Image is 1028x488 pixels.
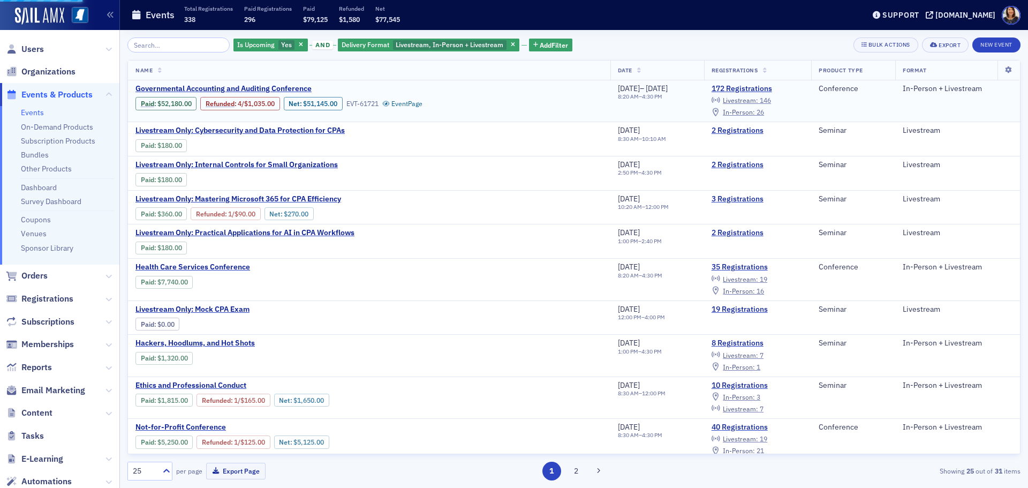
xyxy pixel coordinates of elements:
[819,339,888,348] div: Seminar
[712,262,804,272] a: 35 Registrations
[882,10,919,20] div: Support
[618,304,640,314] span: [DATE]
[21,339,74,350] span: Memberships
[903,126,1012,136] div: Livestream
[529,39,573,52] button: AddFilter
[135,305,315,314] span: Livestream Only: Mock CPA Exam
[21,43,44,55] span: Users
[757,363,760,371] span: 1
[274,394,329,407] div: Net: $165000
[618,84,640,93] span: [DATE]
[21,122,93,132] a: On-Demand Products
[903,423,1012,432] div: In-Person + Livestream
[618,237,638,245] time: 1:00 PM
[375,15,400,24] span: $77,545
[244,5,292,12] p: Paid Registrations
[540,40,568,50] span: Add Filter
[135,160,338,170] span: Livestream Only: Internal Controls for Small Organizations
[618,262,640,272] span: [DATE]
[6,270,48,282] a: Orders
[618,228,640,237] span: [DATE]
[757,446,764,455] span: 21
[135,194,394,204] a: Livestream Only: Mastering Microsoft 365 for CPA Efficiency
[135,242,187,254] div: Paid: 3 - $18000
[264,207,314,220] div: Net: $27000
[135,97,196,110] div: Paid: 188 - $5218000
[342,40,389,49] span: Delivery Format
[646,84,668,93] span: [DATE]
[618,272,662,279] div: –
[712,404,764,413] a: Livestream: 7
[712,287,764,295] a: In-Person: 16
[338,39,519,52] div: Livestream, In-Person + Livestream
[926,11,999,19] button: [DOMAIN_NAME]
[760,351,764,359] span: 7
[853,37,918,52] button: Bulk Actions
[303,100,337,108] span: $51,145.00
[6,430,44,442] a: Tasks
[339,5,364,12] p: Refunded
[757,108,764,116] span: 26
[157,244,182,252] span: $180.00
[240,438,265,446] span: $125.00
[723,287,755,295] span: In-Person :
[21,407,52,419] span: Content
[21,229,47,238] a: Venues
[157,438,188,446] span: $5,250.00
[289,100,303,108] span: Net :
[618,66,632,74] span: Date
[135,173,187,186] div: Paid: 4 - $18000
[6,476,72,487] a: Automations
[135,228,354,238] span: Livestream Only: Practical Applications for AI in CPA Workflows
[723,446,755,455] span: In-Person :
[819,305,888,314] div: Seminar
[21,108,44,117] a: Events
[396,40,503,49] span: Livestream, In-Person + Livestream
[157,354,188,362] span: $1,320.00
[21,270,48,282] span: Orders
[135,436,193,448] div: Paid: 45 - $525000
[21,197,81,206] a: Survey Dashboard
[135,126,345,136] a: Livestream Only: Cybersecurity and Data Protection for CPAs
[303,5,328,12] p: Paid
[284,97,343,110] div: Net: $5114500
[819,126,888,136] div: Seminar
[566,462,585,481] button: 2
[819,66,863,74] span: Product Type
[141,141,157,149] span: :
[141,438,157,446] span: :
[135,262,315,272] span: Health Care Services Conference
[346,100,379,108] div: EVT-61721
[196,394,270,407] div: Refunded: 11 - $181500
[922,37,969,52] button: Export
[903,381,1012,391] div: In-Person + Livestream
[712,96,771,105] a: Livestream: 146
[819,262,888,272] div: Conference
[21,66,75,78] span: Organizations
[202,438,234,446] span: :
[903,84,1012,94] div: In-Person + Livestream
[284,210,308,218] span: $270.00
[15,7,64,25] a: SailAMX
[723,275,758,283] span: Livestream :
[279,438,293,446] span: Net :
[202,396,231,404] a: Refunded
[730,466,1021,476] div: Showing out of items
[618,348,638,355] time: 1:00 PM
[993,466,1004,476] strong: 31
[21,164,72,174] a: Other Products
[757,287,764,295] span: 16
[618,238,662,245] div: –
[819,160,888,170] div: Seminar
[618,135,639,142] time: 8:30 AM
[157,141,182,149] span: $180.00
[642,431,662,439] time: 4:30 PM
[723,434,758,443] span: Livestream :
[135,339,315,348] span: Hackers, Hoodlums, and Hot Shots
[964,466,976,476] strong: 25
[903,305,1012,314] div: Livestream
[618,169,638,176] time: 2:50 PM
[141,396,154,404] a: Paid
[141,278,154,286] a: Paid
[141,244,157,252] span: :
